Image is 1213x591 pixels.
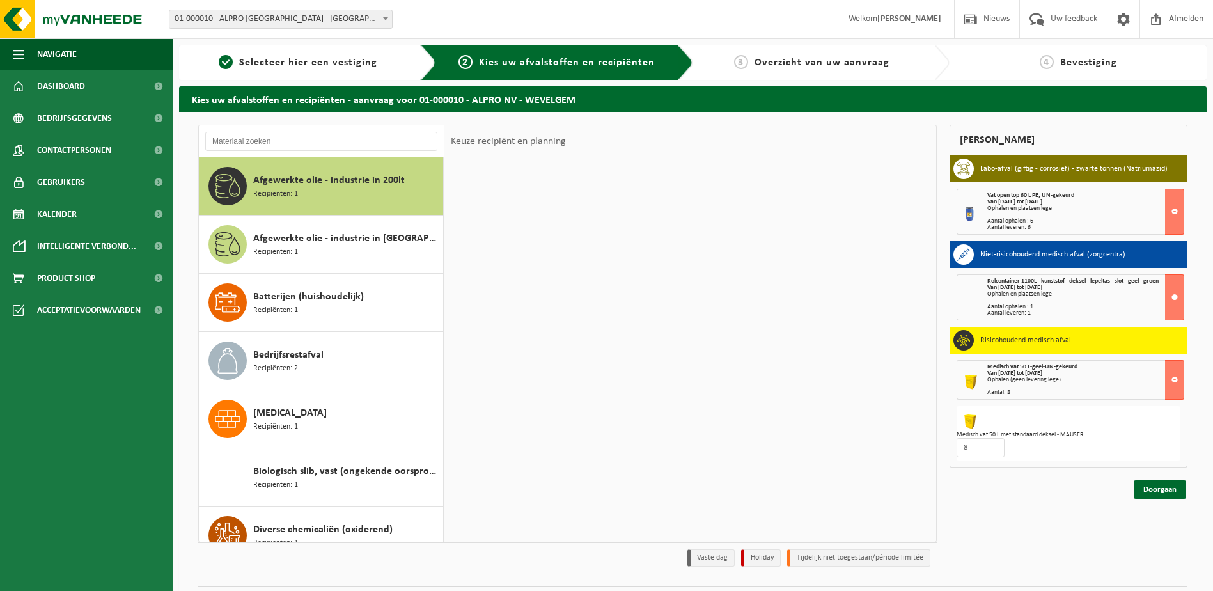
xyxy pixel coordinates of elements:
[987,377,1184,383] div: Ophalen (geen levering lege)
[479,58,655,68] span: Kies uw afvalstoffen en recipiënten
[219,55,233,69] span: 1
[253,304,298,317] span: Recipiënten: 1
[253,363,298,375] span: Recipiënten: 2
[179,86,1207,111] h2: Kies uw afvalstoffen en recipiënten - aanvraag voor 01-000010 - ALPRO NV - WEVELGEM
[987,370,1042,377] strong: Van [DATE] tot [DATE]
[755,58,889,68] span: Overzicht van uw aanvraag
[987,363,1077,370] span: Medisch vat 50 L-geel-UN-gekeurd
[787,549,930,567] li: Tijdelijk niet toegestaan/période limitée
[987,218,1184,225] div: Aantal ophalen : 6
[253,464,440,479] span: Biologisch slib, vast (ongekende oorsprong agro- en voedingsindustrie of niet agro- en voedingsin...
[687,549,735,567] li: Vaste dag
[253,188,298,200] span: Recipiënten: 1
[987,291,1184,297] div: Ophalen en plaatsen lege
[877,14,941,24] strong: [PERSON_NAME]
[980,244,1125,265] h3: Niet-risicohoudend medisch afval (zorgcentra)
[199,332,444,390] button: Bedrijfsrestafval Recipiënten: 2
[37,230,136,262] span: Intelligente verbond...
[458,55,473,69] span: 2
[253,406,327,421] span: [MEDICAL_DATA]
[199,216,444,274] button: Afgewerkte olie - industrie in [GEOGRAPHIC_DATA] Recipiënten: 1
[957,432,1180,438] div: Medisch vat 50 L met standaard deksel - MAUSER
[37,70,85,102] span: Dashboard
[253,231,440,246] span: Afgewerkte olie - industrie in [GEOGRAPHIC_DATA]
[253,347,324,363] span: Bedrijfsrestafval
[37,198,77,230] span: Kalender
[980,159,1168,179] h3: Labo-afval (giftig - corrosief) - zwarte tonnen (Natriumazid)
[199,390,444,448] button: [MEDICAL_DATA] Recipiënten: 1
[987,278,1159,285] span: Rolcontainer 1100L - kunststof - deksel - lepeltas - slot - geel - groen
[1040,55,1054,69] span: 4
[980,330,1071,351] h3: Risicohoudend medisch afval
[253,522,393,537] span: Diverse chemicaliën (oxiderend)
[37,38,77,70] span: Navigatie
[1060,58,1117,68] span: Bevestiging
[253,289,364,304] span: Batterijen (huishoudelijk)
[734,55,748,69] span: 3
[987,390,1184,396] div: Aantal: 8
[987,304,1184,310] div: Aantal ophalen : 1
[253,421,298,433] span: Recipiënten: 1
[185,55,411,70] a: 1Selecteer hier een vestiging
[253,537,298,549] span: Recipiënten: 1
[987,225,1184,231] div: Aantal leveren: 6
[253,479,298,491] span: Recipiënten: 1
[987,284,1042,291] strong: Van [DATE] tot [DATE]
[199,157,444,216] button: Afgewerkte olie - industrie in 200lt Recipiënten: 1
[199,448,444,507] button: Biologisch slib, vast (ongekende oorsprong agro- en voedingsindustrie of niet agro- en voedingsin...
[444,125,572,157] div: Keuze recipiënt en planning
[205,132,437,151] input: Materiaal zoeken
[987,192,1074,199] span: Vat open top 60 L PE, UN-gekeurd
[169,10,393,29] span: 01-000010 - ALPRO NV - WEVELGEM
[253,246,298,258] span: Recipiënten: 1
[37,134,111,166] span: Contactpersonen
[169,10,392,28] span: 01-000010 - ALPRO NV - WEVELGEM
[239,58,377,68] span: Selecteer hier een vestiging
[37,294,141,326] span: Acceptatievoorwaarden
[1134,480,1186,499] a: Doorgaan
[950,125,1187,155] div: [PERSON_NAME]
[960,409,980,430] img: 01-000256
[253,173,405,188] span: Afgewerkte olie - industrie in 200lt
[37,166,85,198] span: Gebruikers
[37,262,95,294] span: Product Shop
[37,102,112,134] span: Bedrijfsgegevens
[987,310,1184,317] div: Aantal leveren: 1
[741,549,781,567] li: Holiday
[987,205,1184,212] div: Ophalen en plaatsen lege
[987,198,1042,205] strong: Van [DATE] tot [DATE]
[199,507,444,565] button: Diverse chemicaliën (oxiderend) Recipiënten: 1
[199,274,444,332] button: Batterijen (huishoudelijk) Recipiënten: 1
